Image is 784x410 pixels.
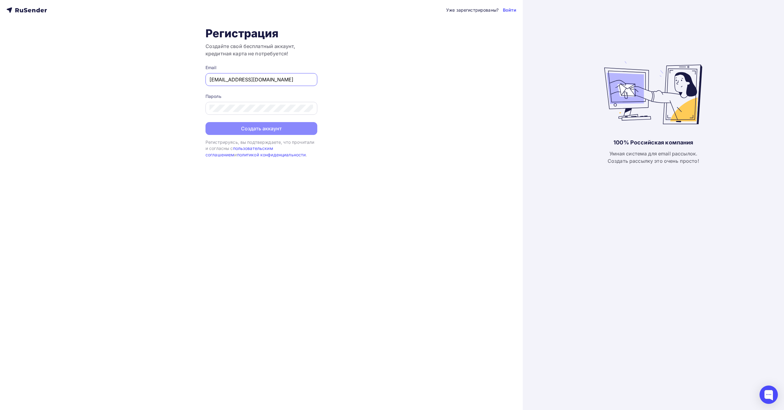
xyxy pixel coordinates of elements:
button: Создать аккаунт [205,122,317,135]
div: Умная система для email рассылок. Создать рассылку это очень просто! [608,150,699,165]
div: 100% Российская компания [613,139,693,146]
a: пользовательским соглашением [205,146,273,157]
h3: Создайте свой бесплатный аккаунт, кредитная карта не потребуется! [205,43,317,57]
div: Email [205,65,317,71]
div: Уже зарегистрированы? [446,7,499,13]
h1: Регистрация [205,27,317,40]
div: Пароль [205,93,317,99]
a: политикой конфиденциальности [237,152,306,157]
a: Войти [503,7,516,13]
div: Регистрируясь, вы подтверждаете, что прочитали и согласны с и . [205,139,317,158]
input: Укажите свой email [209,76,313,83]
